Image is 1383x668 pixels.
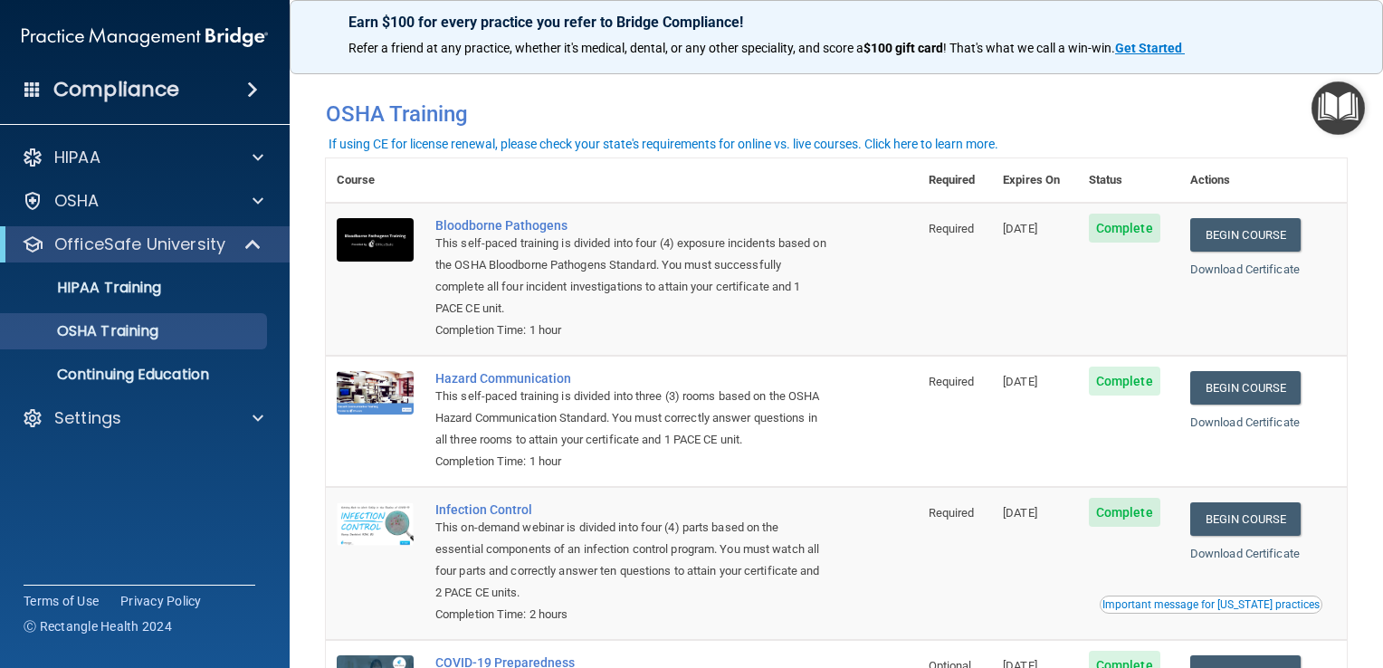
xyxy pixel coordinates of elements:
th: Status [1078,158,1179,203]
span: Complete [1089,214,1160,243]
p: Earn $100 for every practice you refer to Bridge Compliance! [348,14,1324,31]
a: Hazard Communication [435,371,827,386]
th: Expires On [992,158,1078,203]
button: Read this if you are a dental practitioner in the state of CA [1100,596,1322,614]
a: Download Certificate [1190,547,1300,560]
span: [DATE] [1003,222,1037,235]
span: Required [929,506,975,520]
a: Download Certificate [1190,415,1300,429]
a: OfficeSafe University [22,234,262,255]
strong: Get Started [1115,41,1182,55]
span: Required [929,222,975,235]
p: OfficeSafe University [54,234,225,255]
a: Infection Control [435,502,827,517]
a: Bloodborne Pathogens [435,218,827,233]
th: Required [918,158,993,203]
strong: $100 gift card [863,41,943,55]
span: [DATE] [1003,375,1037,388]
span: ! That's what we call a win-win. [943,41,1115,55]
span: Refer a friend at any practice, whether it's medical, dental, or any other speciality, and score a [348,41,863,55]
p: OSHA [54,190,100,212]
p: HIPAA [54,147,100,168]
h4: Compliance [53,77,179,102]
div: Completion Time: 2 hours [435,604,827,625]
a: Begin Course [1190,502,1301,536]
button: Open Resource Center [1311,81,1365,135]
p: Continuing Education [12,366,259,384]
a: OSHA [22,190,263,212]
div: Completion Time: 1 hour [435,451,827,472]
p: OSHA Training [12,322,158,340]
div: If using CE for license renewal, please check your state's requirements for online vs. live cours... [329,138,998,150]
h4: OSHA Training [326,101,1347,127]
span: Ⓒ Rectangle Health 2024 [24,617,172,635]
a: Settings [22,407,263,429]
a: Download Certificate [1190,262,1300,276]
a: Begin Course [1190,218,1301,252]
div: This self-paced training is divided into three (3) rooms based on the OSHA Hazard Communication S... [435,386,827,451]
div: This self-paced training is divided into four (4) exposure incidents based on the OSHA Bloodborne... [435,233,827,320]
a: Get Started [1115,41,1185,55]
span: [DATE] [1003,506,1037,520]
p: HIPAA Training [12,279,161,297]
img: PMB logo [22,19,268,55]
th: Course [326,158,424,203]
span: Complete [1089,498,1160,527]
div: Important message for [US_STATE] practices [1102,599,1320,610]
a: Terms of Use [24,592,99,610]
div: Completion Time: 1 hour [435,320,827,341]
div: This on-demand webinar is divided into four (4) parts based on the essential components of an inf... [435,517,827,604]
a: Privacy Policy [120,592,202,610]
span: Complete [1089,367,1160,396]
a: HIPAA [22,147,263,168]
span: Required [929,375,975,388]
th: Actions [1179,158,1347,203]
a: Begin Course [1190,371,1301,405]
button: If using CE for license renewal, please check your state's requirements for online vs. live cours... [326,135,1001,153]
p: Settings [54,407,121,429]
